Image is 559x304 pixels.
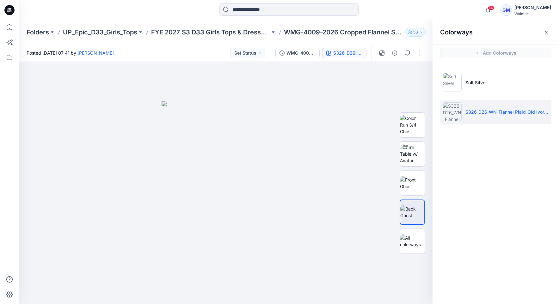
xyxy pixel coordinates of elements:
p: Soft Silver [465,79,487,86]
button: 58 [405,28,426,37]
img: Back Ghost [400,206,424,219]
img: All colorways [400,235,425,248]
p: S326_D26_WN_Flannel Plaid_Old Ivory Cream_G2979J 1 [465,109,549,115]
a: FYE 2027 S3 D33 Girls Tops & Dresses Epic Design [151,28,270,37]
img: Front Ghost [400,176,425,190]
h2: Colorways [440,28,473,36]
a: [PERSON_NAME] [77,50,114,56]
span: 14 [488,5,494,10]
img: S326_D26_WN_Flannel Plaid_Old Ivory Cream_G2979J 1 [443,102,462,121]
div: S326_D26_WN_Flannel Plaid_Old Ivory Cream_G2979J 1 [333,50,362,57]
button: Details [390,48,400,58]
div: [PERSON_NAME] [514,4,551,11]
div: Walmart [514,11,551,16]
span: Posted [DATE] 07:41 by [27,50,114,56]
a: Folders [27,28,49,37]
img: Color Run 3/4 Ghost [400,115,425,135]
a: UP_Epic_D33_Girls_Tops [63,28,137,37]
img: Turn Table w/ Avatar [400,144,425,164]
img: Soft Silver [443,73,462,92]
p: WMG-4009-2026 Cropped Flannel Shirt_Opt.2 [284,28,403,37]
button: S326_D26_WN_Flannel Plaid_Old Ivory Cream_G2979J 1 [322,48,366,58]
div: GM [501,4,512,16]
p: 58 [413,29,418,36]
button: WMG-4009-2026_Opt2_Cropped Flannel Shirt_Full Colorway [275,48,320,58]
div: WMG-4009-2026_Opt2_Cropped Flannel Shirt_Full Colorway [286,50,316,57]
